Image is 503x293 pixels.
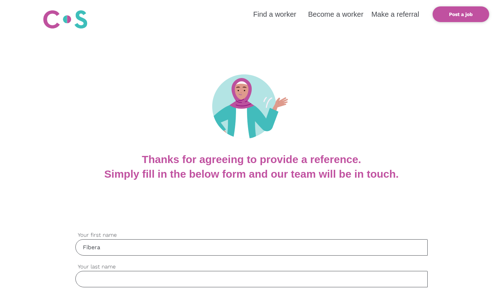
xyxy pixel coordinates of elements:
[75,231,428,239] label: Your first name
[75,263,428,271] label: Your last name
[433,6,489,22] a: Post a job
[104,168,398,180] b: Simply fill in the below form and our team will be in touch.
[449,11,473,17] b: Post a job
[308,10,364,18] a: Become a worker
[253,10,296,18] a: Find a worker
[142,153,361,165] b: Thanks for agreeing to provide a reference.
[371,10,419,18] a: Make a referral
